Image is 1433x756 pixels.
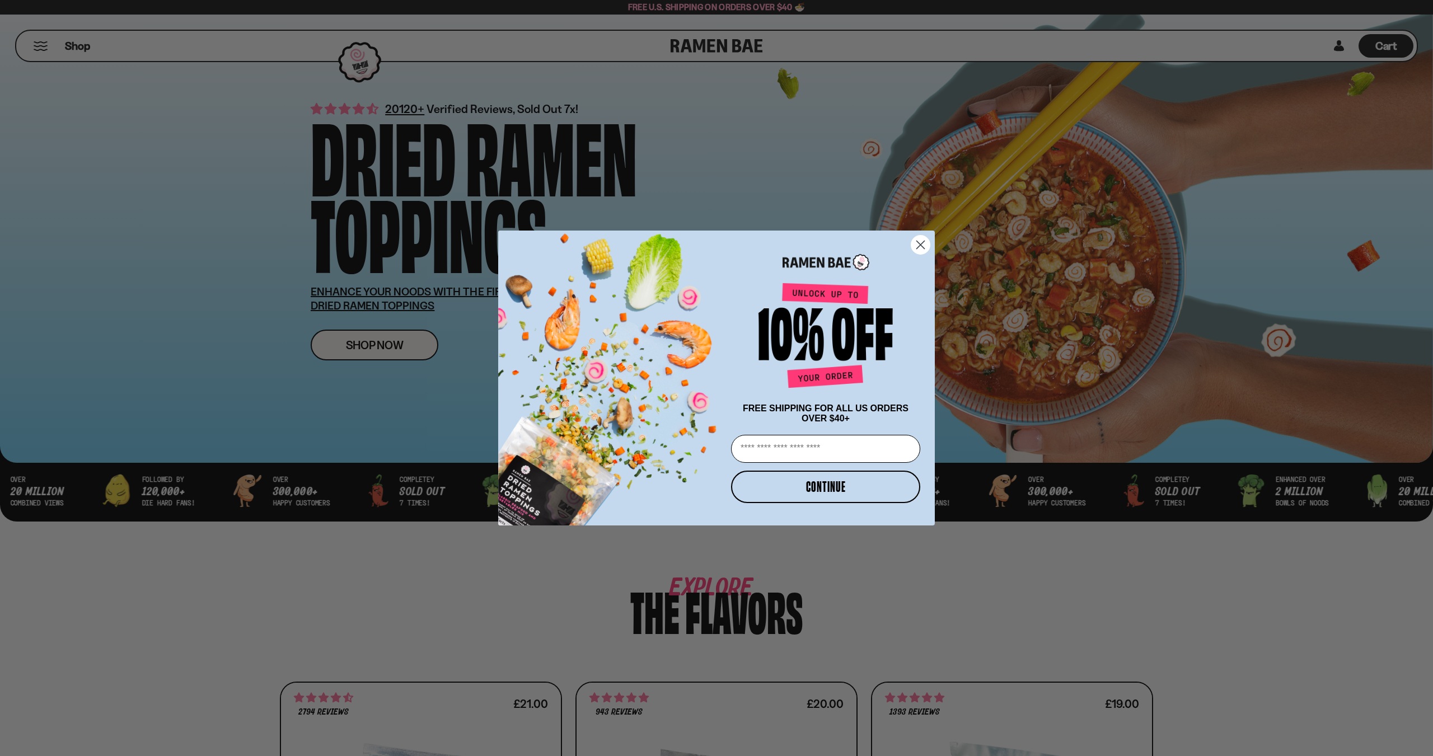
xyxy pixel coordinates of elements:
[731,471,920,503] button: CONTINUE
[783,253,869,271] img: Ramen Bae Logo
[911,235,930,255] button: Close dialog
[498,221,727,525] img: ce7035ce-2e49-461c-ae4b-8ade7372f32c.png
[756,283,896,392] img: Unlock up to 10% off
[743,403,908,423] span: FREE SHIPPING FOR ALL US ORDERS OVER $40+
